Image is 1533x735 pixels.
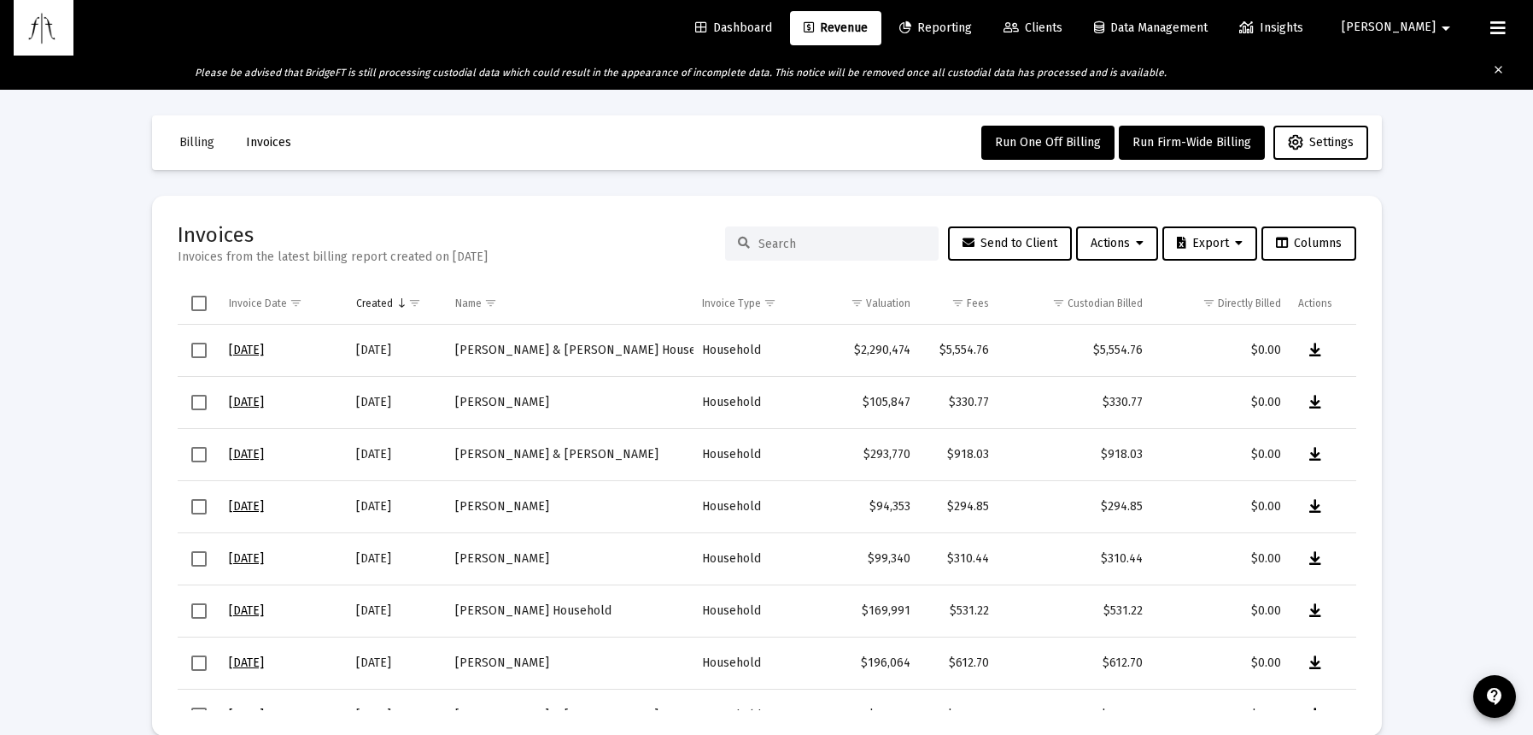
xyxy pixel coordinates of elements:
td: [DATE] [348,325,447,377]
button: Actions [1076,226,1158,261]
mat-icon: arrow_drop_down [1436,11,1456,45]
span: Show filter options for column 'Custodian Billed' [1052,297,1065,309]
div: $330.77 [927,394,989,411]
td: $99,340 [808,532,918,585]
span: Clients [1003,21,1062,35]
div: $5,554.76 [927,342,989,359]
i: Please be advised that BridgeFT is still processing custodial data which could result in the appe... [195,67,1167,79]
input: Search [758,237,926,251]
span: Run Firm-Wide Billing [1132,135,1251,150]
td: $169,991 [808,585,918,637]
button: Run Firm-Wide Billing [1119,126,1265,160]
span: Insights [1239,21,1303,35]
div: [PERSON_NAME] [455,550,685,567]
button: Billing [166,126,228,160]
button: Invoices [232,126,305,160]
div: Select row [191,551,207,567]
div: Invoice Date [229,297,287,310]
div: [PERSON_NAME] Household [455,603,685,620]
a: [DATE] [229,395,264,409]
div: [PERSON_NAME] [455,394,685,411]
td: Column Invoice Date [220,283,348,324]
td: [DATE] [348,428,447,480]
div: [PERSON_NAME] & [PERSON_NAME] [455,446,685,463]
td: $0.00 [1151,376,1290,428]
div: [PERSON_NAME] [455,655,685,672]
td: [DATE] [348,480,447,532]
span: Actions [1091,236,1144,250]
div: [PERSON_NAME] & [PERSON_NAME] [455,707,685,724]
mat-icon: clear [1492,60,1505,85]
td: Household [693,325,808,377]
td: Column Valuation [808,283,918,324]
div: Select row [191,343,207,358]
td: $0.00 [1151,325,1290,377]
div: $531.22 [927,603,989,620]
td: Column Created [348,283,447,324]
span: Columns [1276,236,1342,250]
td: Household [693,428,808,480]
td: Column Directly Billed [1151,283,1290,324]
td: $0.00 [1151,637,1290,689]
td: Column Actions [1290,283,1356,324]
td: Column Custodian Billed [998,283,1151,324]
div: Select row [191,447,207,462]
td: Column Fees [919,283,998,324]
span: Send to Client [963,236,1057,250]
div: Data grid [178,283,1356,710]
div: Select row [191,395,207,410]
span: Show filter options for column 'Invoice Type' [764,297,776,309]
div: Select row [191,656,207,671]
span: Settings [1288,135,1354,150]
button: [PERSON_NAME] [1321,10,1477,44]
td: [DATE] [348,637,447,689]
div: $294.85 [1006,498,1143,515]
div: $5,554.76 [1006,342,1143,359]
div: $310.44 [927,550,989,567]
div: Invoices from the latest billing report created on [DATE] [178,249,488,266]
div: $531.22 [1006,603,1143,620]
span: Show filter options for column 'Name' [484,297,497,309]
span: Show filter options for column 'Fees' [951,297,964,309]
td: [DATE] [348,376,447,428]
div: $294.85 [927,498,989,515]
div: Directly Billed [1218,297,1281,310]
td: Household [693,532,808,585]
span: Export [1177,236,1243,250]
td: Household [693,480,808,532]
td: $293,770 [808,428,918,480]
div: Fees [967,297,989,310]
div: Actions [1298,297,1332,310]
td: Household [693,637,808,689]
div: $310.44 [1006,550,1143,567]
td: $196,064 [808,637,918,689]
span: Invoices [246,135,291,150]
a: [DATE] [229,656,264,670]
mat-icon: contact_support [1484,686,1505,707]
span: Reporting [899,21,972,35]
div: Invoice Type [702,297,761,310]
td: Household [693,376,808,428]
div: $918.03 [1006,446,1143,463]
td: $105,847 [808,376,918,428]
div: $330.77 [1006,394,1143,411]
span: Show filter options for column 'Created' [408,297,421,309]
div: $436.59 [1006,707,1143,724]
div: $436.59 [927,707,989,724]
td: [DATE] [348,585,447,637]
div: Custodian Billed [1068,297,1143,310]
td: Column Invoice Type [693,283,808,324]
div: $612.70 [927,655,989,672]
td: $0.00 [1151,480,1290,532]
td: Household [693,585,808,637]
div: Select all [191,296,207,311]
a: [DATE] [229,603,264,618]
h2: Invoices [178,221,488,249]
span: Dashboard [695,21,772,35]
button: Run One Off Billing [981,126,1115,160]
a: [DATE] [229,499,264,514]
td: Column Name [447,283,693,324]
a: Insights [1226,11,1317,45]
div: $612.70 [1006,655,1143,672]
td: $0.00 [1151,532,1290,585]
